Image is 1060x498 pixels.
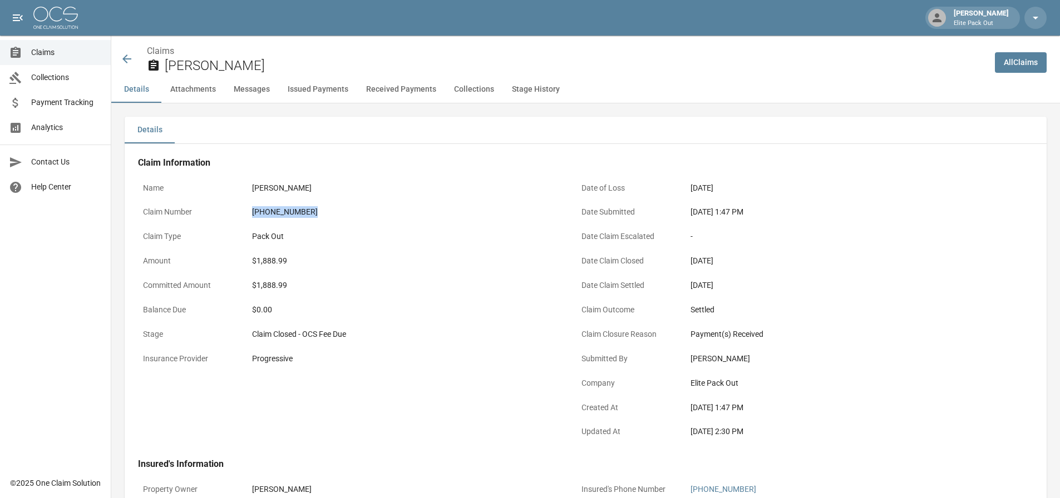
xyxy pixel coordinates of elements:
[161,76,225,103] button: Attachments
[691,231,997,242] div: -
[138,299,238,321] p: Balance Due
[111,76,161,103] button: Details
[138,459,1002,470] h4: Insured's Information
[576,348,677,370] p: Submitted By
[576,372,677,394] p: Company
[279,76,357,103] button: Issued Payments
[252,182,558,194] div: [PERSON_NAME]
[138,177,238,199] p: Name
[691,426,997,437] div: [DATE] 2:30 PM
[252,484,558,495] div: [PERSON_NAME]
[10,477,101,489] div: © 2025 One Claim Solution
[252,328,558,340] div: Claim Closed - OCS Fee Due
[147,44,986,58] nav: breadcrumb
[576,397,677,419] p: Created At
[125,117,175,143] button: Details
[31,156,102,168] span: Contact Us
[691,280,997,291] div: [DATE]
[503,76,569,103] button: Stage History
[138,348,238,370] p: Insurance Provider
[691,328,997,340] div: Payment(s) Received
[691,353,997,365] div: [PERSON_NAME]
[31,181,102,193] span: Help Center
[949,8,1013,28] div: [PERSON_NAME]
[691,402,997,414] div: [DATE] 1:47 PM
[31,97,102,108] span: Payment Tracking
[252,255,558,267] div: $1,888.99
[252,304,558,316] div: $0.00
[576,421,677,442] p: Updated At
[576,250,677,272] p: Date Claim Closed
[252,280,558,291] div: $1,888.99
[576,323,677,345] p: Claim Closure Reason
[576,226,677,247] p: Date Claim Escalated
[691,377,997,389] div: Elite Pack Out
[33,7,78,29] img: ocs-logo-white-transparent.png
[138,323,238,345] p: Stage
[225,76,279,103] button: Messages
[576,299,677,321] p: Claim Outcome
[138,250,238,272] p: Amount
[138,157,1002,168] h4: Claim Information
[138,226,238,247] p: Claim Type
[576,201,677,223] p: Date Submitted
[691,255,997,267] div: [DATE]
[165,58,986,74] h2: [PERSON_NAME]
[691,304,997,316] div: Settled
[995,52,1047,73] a: AllClaims
[31,122,102,133] span: Analytics
[576,275,677,296] p: Date Claim Settled
[138,201,238,223] p: Claim Number
[445,76,503,103] button: Collections
[691,485,756,494] a: [PHONE_NUMBER]
[357,76,445,103] button: Received Payments
[125,117,1047,143] div: details tabs
[691,182,997,194] div: [DATE]
[31,72,102,83] span: Collections
[147,46,174,56] a: Claims
[576,177,677,199] p: Date of Loss
[7,7,29,29] button: open drawer
[954,19,1009,28] p: Elite Pack Out
[252,353,558,365] div: Progressive
[31,47,102,58] span: Claims
[252,206,558,218] div: [PHONE_NUMBER]
[252,231,558,242] div: Pack Out
[138,275,238,296] p: Committed Amount
[691,206,997,218] div: [DATE] 1:47 PM
[111,76,1060,103] div: anchor tabs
